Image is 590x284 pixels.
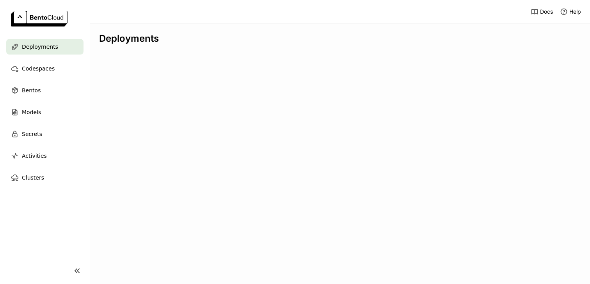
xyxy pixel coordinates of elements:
span: Clusters [22,173,44,182]
a: Clusters [6,170,84,185]
div: Deployments [99,33,581,44]
span: Help [569,8,581,15]
a: Models [6,104,84,120]
a: Docs [531,8,553,16]
a: Secrets [6,126,84,142]
img: logo [11,11,68,26]
a: Activities [6,148,84,164]
span: Docs [540,8,553,15]
span: Secrets [22,129,42,139]
span: Models [22,108,41,117]
div: Help [560,8,581,16]
span: Deployments [22,42,58,51]
a: Bentos [6,83,84,98]
span: Bentos [22,86,41,95]
span: Activities [22,151,47,161]
span: Codespaces [22,64,55,73]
